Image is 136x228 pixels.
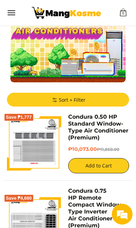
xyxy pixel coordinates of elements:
span: 0 [121,12,125,15]
del: ₱11,850.00 [97,147,119,152]
summary: Sort + Filter [7,93,129,107]
span: Save ₱1,777 [6,115,32,119]
span: Sort + Filter [51,97,85,103]
span: Save ₱4,680 [6,196,32,200]
a: Condura 0.50 HP Standard Window-Type Air Conditioner (Premium) [68,113,128,141]
button: Add to Cart [68,158,129,173]
h6: ₱10,073.00 [68,146,129,153]
img: condura-wrac-6s-premium-mang-kosme [7,116,61,171]
img: Bodega Sale Aircon l Mang Kosme: Home Appliances Warehouse Sale | Page 2 [32,7,101,19]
